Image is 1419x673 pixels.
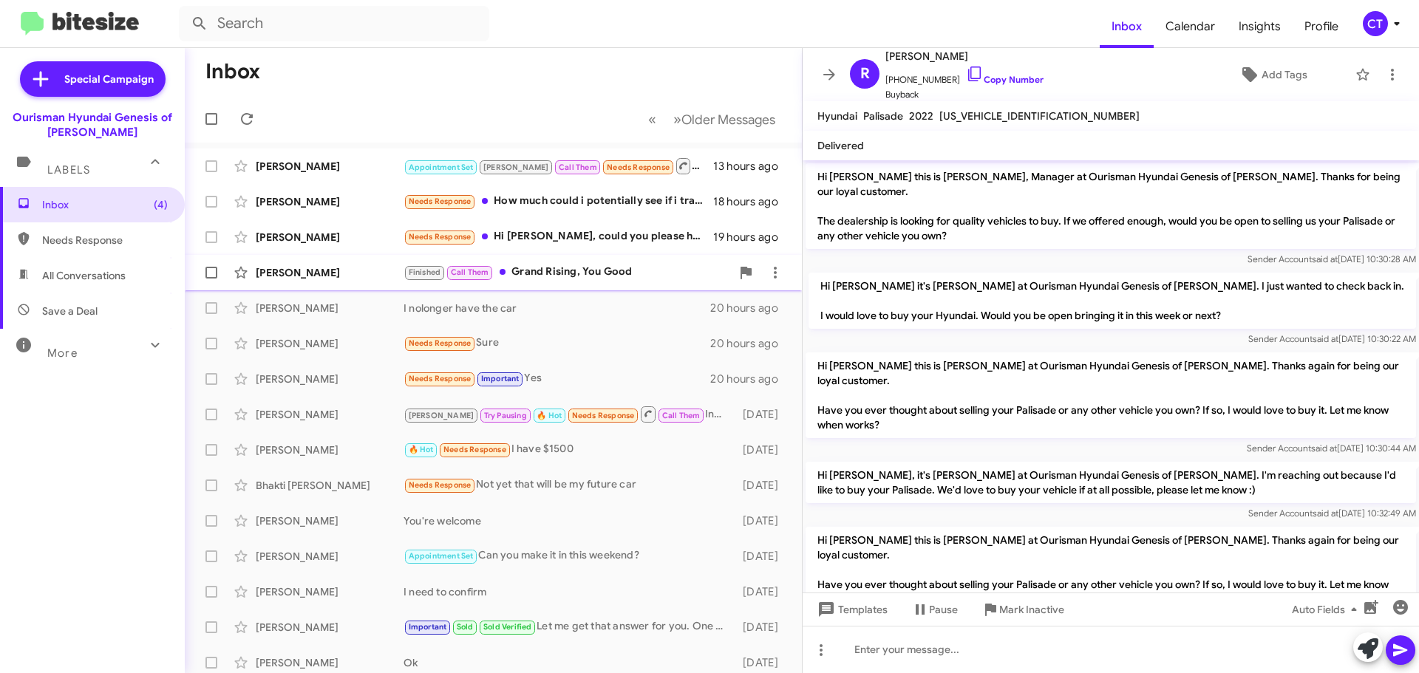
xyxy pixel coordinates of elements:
[1154,5,1227,48] a: Calendar
[806,352,1416,438] p: Hi [PERSON_NAME] this is [PERSON_NAME] at Ourisman Hyundai Genesis of [PERSON_NAME]. Thanks again...
[648,110,656,129] span: «
[639,104,665,134] button: Previous
[735,407,790,422] div: [DATE]
[409,622,447,632] span: Important
[154,197,168,212] span: (4)
[404,405,735,423] div: Inbound Call
[42,304,98,318] span: Save a Deal
[817,109,857,123] span: Hyundai
[256,336,404,351] div: [PERSON_NAME]
[205,60,260,83] h1: Inbox
[443,445,506,454] span: Needs Response
[1197,61,1348,88] button: Add Tags
[409,338,472,348] span: Needs Response
[47,163,90,177] span: Labels
[1248,253,1416,264] span: Sender Account [DATE] 10:30:28 AM
[966,74,1044,85] a: Copy Number
[1292,596,1363,623] span: Auto Fields
[885,65,1044,87] span: [PHONE_NUMBER]
[1227,5,1293,48] span: Insights
[1311,443,1337,454] span: said at
[1312,253,1338,264] span: said at
[64,72,154,86] span: Special Campaign
[1293,5,1350,48] a: Profile
[735,655,790,670] div: [DATE]
[809,273,1416,329] p: Hi [PERSON_NAME] it's [PERSON_NAME] at Ourisman Hyundai Genesis of [PERSON_NAME]. I just wanted t...
[256,159,404,174] div: [PERSON_NAME]
[1280,596,1375,623] button: Auto Fields
[256,620,404,635] div: [PERSON_NAME]
[404,584,735,599] div: I need to confirm
[885,87,1044,102] span: Buyback
[404,157,713,175] div: Inbound Call
[1350,11,1403,36] button: CT
[409,374,472,383] span: Needs Response
[409,411,474,420] span: [PERSON_NAME]
[256,478,404,493] div: Bhakti [PERSON_NAME]
[929,596,958,623] span: Pause
[713,230,790,245] div: 19 hours ago
[970,596,1076,623] button: Mark Inactive
[256,265,404,280] div: [PERSON_NAME]
[404,655,735,670] div: Ok
[256,230,404,245] div: [PERSON_NAME]
[814,596,888,623] span: Templates
[735,620,790,635] div: [DATE]
[256,513,404,528] div: [PERSON_NAME]
[806,163,1416,249] p: Hi [PERSON_NAME] this is [PERSON_NAME], Manager at Ourisman Hyundai Genesis of [PERSON_NAME]. Tha...
[803,596,899,623] button: Templates
[483,163,549,172] span: [PERSON_NAME]
[42,268,126,283] span: All Conversations
[42,233,168,247] span: Needs Response
[735,443,790,457] div: [DATE]
[256,301,404,315] div: [PERSON_NAME]
[409,551,474,561] span: Appointment Set
[817,139,864,152] span: Delivered
[1313,333,1338,344] span: said at
[256,194,404,209] div: [PERSON_NAME]
[735,584,790,599] div: [DATE]
[409,232,472,242] span: Needs Response
[713,159,790,174] div: 13 hours ago
[404,476,735,493] div: Not yet that will be my future car
[860,62,870,86] span: R
[256,407,404,422] div: [PERSON_NAME]
[404,618,735,635] div: Let me get that answer for you. One moment
[909,109,933,123] span: 2022
[404,335,710,352] div: Sure
[457,622,474,632] span: Sold
[735,549,790,564] div: [DATE]
[481,374,520,383] span: Important
[404,370,710,387] div: Yes
[404,547,735,564] div: Can you make it in this weekend?
[404,193,713,210] div: How much could i potentially see if i trade my vehicle in
[899,596,970,623] button: Pause
[256,549,404,564] div: [PERSON_NAME]
[1363,11,1388,36] div: CT
[710,372,790,386] div: 20 hours ago
[484,411,527,420] span: Try Pausing
[256,584,404,599] div: [PERSON_NAME]
[483,622,532,632] span: Sold Verified
[1247,443,1416,454] span: Sender Account [DATE] 10:30:44 AM
[20,61,166,97] a: Special Campaign
[409,267,441,277] span: Finished
[885,47,1044,65] span: [PERSON_NAME]
[179,6,489,41] input: Search
[256,443,404,457] div: [PERSON_NAME]
[607,163,670,172] span: Needs Response
[1313,508,1338,519] span: said at
[409,445,434,454] span: 🔥 Hot
[662,411,701,420] span: Call Them
[1100,5,1154,48] a: Inbox
[710,301,790,315] div: 20 hours ago
[710,336,790,351] div: 20 hours ago
[256,372,404,386] div: [PERSON_NAME]
[47,346,78,360] span: More
[713,194,790,209] div: 18 hours ago
[664,104,784,134] button: Next
[1248,508,1416,519] span: Sender Account [DATE] 10:32:49 AM
[537,411,562,420] span: 🔥 Hot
